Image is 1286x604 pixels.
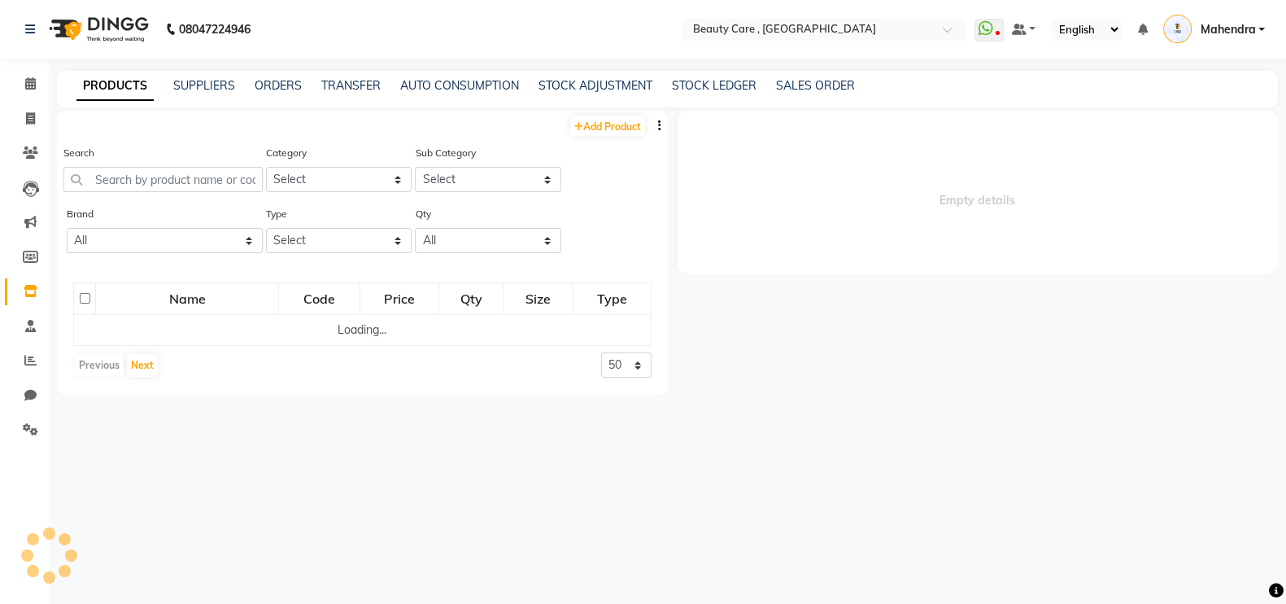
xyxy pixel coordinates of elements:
label: Sub Category [415,146,475,160]
button: Next [127,354,158,377]
td: Loading... [74,315,652,346]
div: Size [504,284,572,313]
a: TRANSFER [321,78,381,93]
a: STOCK ADJUSTMENT [538,78,652,93]
label: Category [266,146,307,160]
a: SALES ORDER [776,78,855,93]
div: Name [97,284,277,313]
div: Qty [440,284,502,313]
label: Qty [415,207,430,221]
a: PRODUCTS [76,72,154,101]
input: Search by product name or code [63,167,263,192]
label: Brand [67,207,94,221]
b: 08047224946 [179,7,251,52]
img: logo [41,7,153,52]
a: ORDERS [255,78,302,93]
div: Price [361,284,438,313]
label: Search [63,146,94,160]
span: Empty details [678,111,1279,274]
a: STOCK LEDGER [672,78,756,93]
a: Add Product [570,116,645,136]
div: Type [574,284,650,313]
div: Code [280,284,358,313]
a: SUPPLIERS [173,78,235,93]
a: AUTO CONSUMPTION [400,78,519,93]
label: Type [266,207,287,221]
